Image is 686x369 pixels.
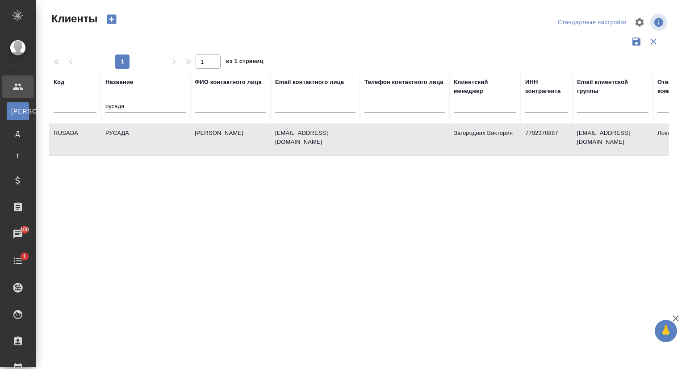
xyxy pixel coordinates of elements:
p: [EMAIL_ADDRESS][DOMAIN_NAME] [275,129,356,147]
div: Клиентский менеджер [454,78,516,96]
div: Email контактного лица [275,78,344,87]
div: ИНН контрагента [525,78,568,96]
span: Д [11,129,25,138]
span: Клиенты [49,12,97,26]
div: Название [105,78,133,87]
td: 7702370887 [521,124,573,155]
a: 100 [2,223,33,245]
button: Сбросить фильтры [645,33,662,50]
a: [PERSON_NAME] [7,102,29,120]
td: [EMAIL_ADDRESS][DOMAIN_NAME] [573,124,653,155]
span: [PERSON_NAME] [11,107,25,116]
span: из 1 страниц [226,56,264,69]
div: Код [54,78,64,87]
a: Т [7,147,29,165]
a: 1 [2,250,33,272]
td: РУСАДА [101,124,190,155]
button: 🙏 [655,320,677,342]
button: Сохранить фильтры [628,33,645,50]
div: Телефон контактного лица [364,78,443,87]
div: Email клиентской группы [577,78,648,96]
a: Д [7,125,29,143]
span: 🙏 [658,322,673,340]
span: Настроить таблицу [629,12,650,33]
span: 100 [15,225,35,234]
button: Создать [101,12,122,27]
span: 1 [17,252,31,261]
div: ФИО контактного лица [195,78,262,87]
td: Загородних Виктория [449,124,521,155]
td: [PERSON_NAME] [190,124,271,155]
span: Т [11,151,25,160]
td: RUSADA [49,124,101,155]
span: Посмотреть информацию [650,14,669,31]
div: split button [556,16,629,29]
